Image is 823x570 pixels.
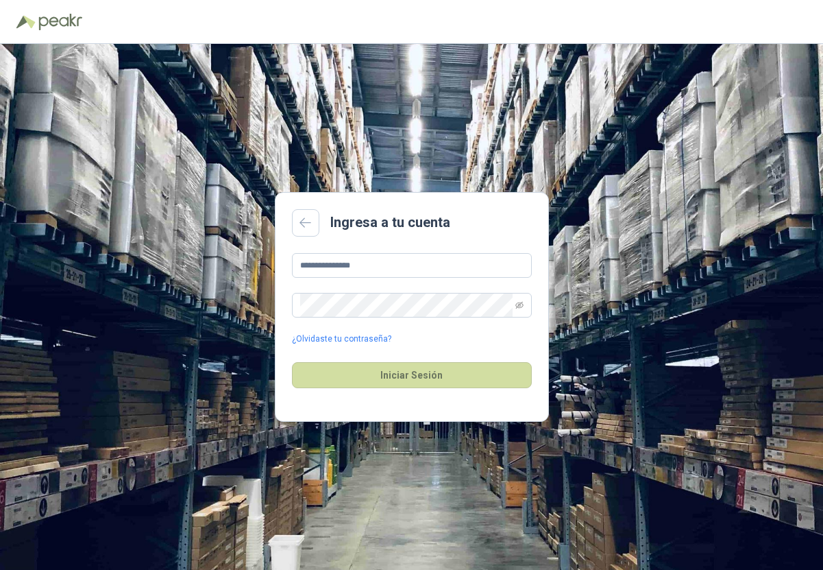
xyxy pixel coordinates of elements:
span: eye-invisible [515,301,524,309]
h2: Ingresa a tu cuenta [330,212,450,233]
button: Iniciar Sesión [292,362,532,388]
img: Logo [16,15,36,29]
img: Peakr [38,14,82,30]
a: ¿Olvidaste tu contraseña? [292,333,391,346]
